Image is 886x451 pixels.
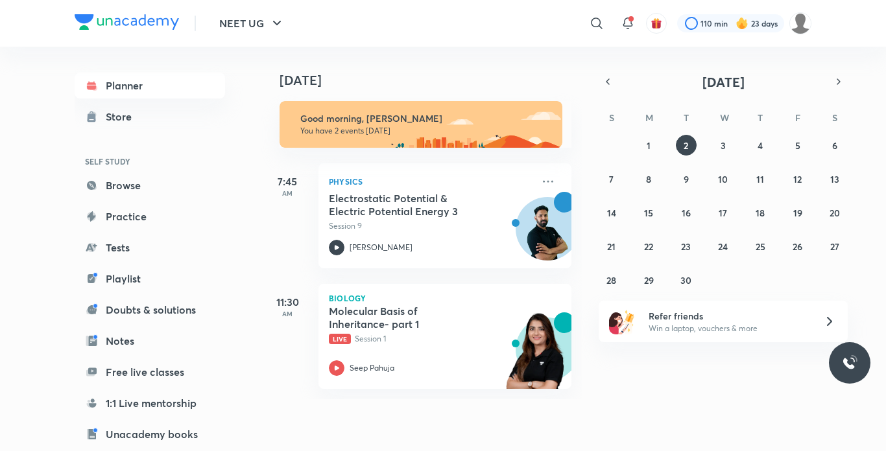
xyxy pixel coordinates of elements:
[676,202,697,223] button: September 16, 2025
[609,173,614,185] abbr: September 7, 2025
[830,173,839,185] abbr: September 13, 2025
[75,421,225,447] a: Unacademy books
[75,328,225,354] a: Notes
[638,202,659,223] button: September 15, 2025
[750,168,771,189] button: September 11, 2025
[676,270,697,290] button: September 30, 2025
[75,297,225,323] a: Doubts & solutions
[680,274,691,286] abbr: September 30, 2025
[211,10,293,36] button: NEET UG
[280,73,584,88] h4: [DATE]
[830,207,840,219] abbr: September 20, 2025
[75,150,225,172] h6: SELF STUDY
[719,207,727,219] abbr: September 17, 2025
[842,355,857,371] img: ttu
[638,135,659,156] button: September 1, 2025
[684,139,688,152] abbr: September 2, 2025
[702,73,745,91] span: [DATE]
[300,126,551,136] p: You have 2 events [DATE]
[720,111,729,124] abbr: Wednesday
[682,207,691,219] abbr: September 16, 2025
[713,236,734,257] button: September 24, 2025
[750,236,771,257] button: September 25, 2025
[824,135,845,156] button: September 6, 2025
[787,202,808,223] button: September 19, 2025
[787,135,808,156] button: September 5, 2025
[832,139,837,152] abbr: September 6, 2025
[721,139,726,152] abbr: September 3, 2025
[644,274,654,286] abbr: September 29, 2025
[638,236,659,257] button: September 22, 2025
[824,168,845,189] button: September 13, 2025
[638,168,659,189] button: September 8, 2025
[75,14,179,30] img: Company Logo
[684,173,689,185] abbr: September 9, 2025
[832,111,837,124] abbr: Saturday
[601,202,622,223] button: September 14, 2025
[261,189,313,197] p: AM
[261,294,313,310] h5: 11:30
[516,204,579,266] img: Avatar
[676,135,697,156] button: September 2, 2025
[75,235,225,260] a: Tests
[756,173,764,185] abbr: September 11, 2025
[750,135,771,156] button: September 4, 2025
[787,168,808,189] button: September 12, 2025
[607,240,616,253] abbr: September 21, 2025
[793,173,802,185] abbr: September 12, 2025
[718,173,728,185] abbr: September 10, 2025
[793,207,802,219] abbr: September 19, 2025
[75,390,225,416] a: 1:1 Live mentorship
[350,362,394,374] p: Seep Pahuja
[329,334,351,344] span: Live
[75,203,225,229] a: Practice
[350,242,413,253] p: [PERSON_NAME]
[329,174,533,189] p: Physics
[750,202,771,223] button: September 18, 2025
[329,305,490,330] h5: Molecular Basis of Inheritance- part 1
[651,17,662,29] img: avatar
[676,236,697,257] button: September 23, 2025
[601,236,622,257] button: September 21, 2025
[718,240,728,253] abbr: September 24, 2025
[736,17,748,30] img: streak
[601,270,622,290] button: September 28, 2025
[638,270,659,290] button: September 29, 2025
[601,168,622,189] button: September 7, 2025
[75,73,225,98] a: Planner
[758,111,763,124] abbr: Thursday
[830,240,839,253] abbr: September 27, 2025
[607,207,616,219] abbr: September 14, 2025
[789,12,811,34] img: Barsha Singh
[106,109,139,124] div: Store
[756,240,765,253] abbr: September 25, 2025
[609,308,635,334] img: referral
[676,168,697,189] button: September 9, 2025
[329,220,533,232] p: Session 9
[644,240,653,253] abbr: September 22, 2025
[75,14,179,33] a: Company Logo
[329,333,533,345] p: Session 1
[500,312,571,402] img: unacademy
[684,111,689,124] abbr: Tuesday
[609,111,614,124] abbr: Sunday
[681,240,691,253] abbr: September 23, 2025
[644,207,653,219] abbr: September 15, 2025
[75,104,225,130] a: Store
[645,111,653,124] abbr: Monday
[646,173,651,185] abbr: September 8, 2025
[75,359,225,385] a: Free live classes
[713,168,734,189] button: September 10, 2025
[795,139,800,152] abbr: September 5, 2025
[300,113,551,124] h6: Good morning, [PERSON_NAME]
[713,202,734,223] button: September 17, 2025
[824,236,845,257] button: September 27, 2025
[824,202,845,223] button: September 20, 2025
[261,174,313,189] h5: 7:45
[280,101,562,148] img: morning
[329,192,490,218] h5: Electrostatic Potential & Electric Potential Energy 3
[261,310,313,318] p: AM
[756,207,765,219] abbr: September 18, 2025
[649,323,808,334] p: Win a laptop, vouchers & more
[75,266,225,292] a: Playlist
